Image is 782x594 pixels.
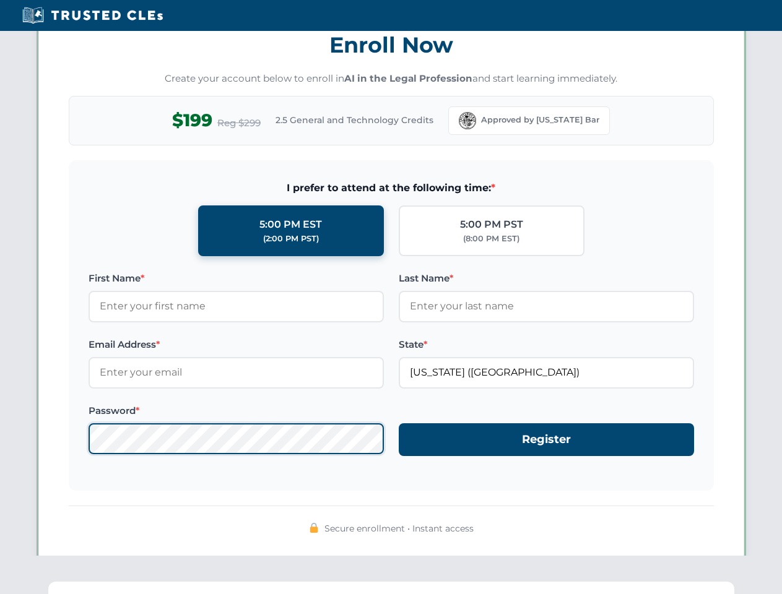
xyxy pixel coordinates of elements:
[399,271,694,286] label: Last Name
[89,337,384,352] label: Email Address
[89,403,384,418] label: Password
[481,114,599,126] span: Approved by [US_STATE] Bar
[172,106,212,134] span: $199
[344,72,472,84] strong: AI in the Legal Profession
[69,25,714,64] h3: Enroll Now
[459,112,476,129] img: Florida Bar
[399,337,694,352] label: State
[460,217,523,233] div: 5:00 PM PST
[276,113,433,127] span: 2.5 General and Technology Credits
[69,72,714,86] p: Create your account below to enroll in and start learning immediately.
[399,423,694,456] button: Register
[309,523,319,533] img: 🔒
[259,217,322,233] div: 5:00 PM EST
[89,357,384,388] input: Enter your email
[263,233,319,245] div: (2:00 PM PST)
[89,291,384,322] input: Enter your first name
[217,116,261,131] span: Reg $299
[399,357,694,388] input: Florida (FL)
[89,180,694,196] span: I prefer to attend at the following time:
[463,233,519,245] div: (8:00 PM EST)
[399,291,694,322] input: Enter your last name
[324,522,474,535] span: Secure enrollment • Instant access
[19,6,167,25] img: Trusted CLEs
[89,271,384,286] label: First Name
